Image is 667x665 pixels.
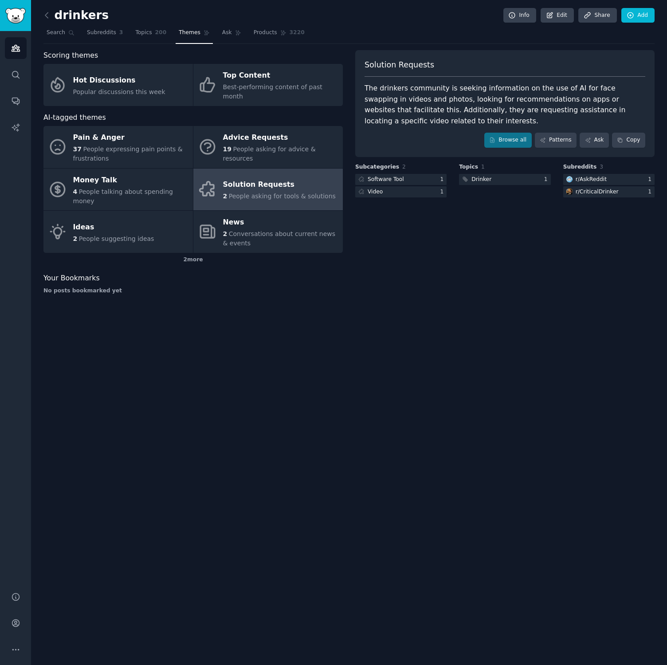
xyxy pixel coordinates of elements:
[563,163,597,171] span: Subreddits
[648,188,655,196] div: 1
[648,176,655,184] div: 1
[440,176,447,184] div: 1
[193,126,343,168] a: Advice Requests19People asking for advice & resources
[365,59,434,71] span: Solution Requests
[73,88,165,95] span: Popular discussions this week
[193,64,343,106] a: Top ContentBest-performing content of past month
[402,164,406,170] span: 2
[621,8,655,23] a: Add
[73,188,173,205] span: People talking about spending money
[481,164,485,170] span: 1
[368,188,383,196] div: Video
[43,273,100,284] span: Your Bookmarks
[223,193,228,200] span: 2
[484,133,532,148] a: Browse all
[471,176,491,184] div: Drinker
[43,112,106,123] span: AI-tagged themes
[119,29,123,37] span: 3
[576,176,607,184] div: r/ AskReddit
[223,146,316,162] span: People asking for advice & resources
[544,176,551,184] div: 1
[440,188,447,196] div: 1
[563,174,655,185] a: AskRedditr/AskReddit1
[73,188,78,195] span: 4
[459,163,478,171] span: Topics
[135,29,152,37] span: Topics
[612,133,645,148] button: Copy
[254,29,277,37] span: Products
[223,83,322,100] span: Best-performing content of past month
[223,69,338,83] div: Top Content
[223,131,338,145] div: Advice Requests
[43,211,193,253] a: Ideas2People suggesting ideas
[43,26,78,44] a: Search
[535,133,577,148] a: Patterns
[355,186,447,197] a: Video1
[73,146,183,162] span: People expressing pain points & frustrations
[251,26,308,44] a: Products3220
[219,26,244,44] a: Ask
[290,29,305,37] span: 3220
[132,26,169,44] a: Topics200
[73,173,188,187] div: Money Talk
[223,216,338,230] div: News
[73,131,188,145] div: Pain & Anger
[176,26,213,44] a: Themes
[5,8,26,24] img: GummySearch logo
[229,193,336,200] span: People asking for tools & solutions
[223,178,336,192] div: Solution Requests
[193,211,343,253] a: News2Conversations about current news & events
[459,174,550,185] a: Drinker1
[600,164,603,170] span: 3
[73,146,82,153] span: 37
[566,189,573,195] img: CriticalDrinker
[222,29,232,37] span: Ask
[576,188,619,196] div: r/ CriticalDrinker
[73,235,78,242] span: 2
[580,133,609,148] a: Ask
[563,186,655,197] a: CriticalDrinkerr/CriticalDrinker1
[179,29,200,37] span: Themes
[73,73,165,87] div: Hot Discussions
[223,146,231,153] span: 19
[365,83,645,126] div: The drinkers community is seeking information on the use of AI for face swapping in videos and ph...
[193,169,343,211] a: Solution Requests2People asking for tools & solutions
[87,29,116,37] span: Subreddits
[43,50,98,61] span: Scoring themes
[43,253,343,267] div: 2 more
[79,235,154,242] span: People suggesting ideas
[223,230,228,237] span: 2
[84,26,126,44] a: Subreddits3
[578,8,616,23] a: Share
[155,29,167,37] span: 200
[503,8,536,23] a: Info
[73,220,154,234] div: Ideas
[368,176,404,184] div: Software Tool
[355,174,447,185] a: Software Tool1
[43,169,193,211] a: Money Talk4People talking about spending money
[43,64,193,106] a: Hot DiscussionsPopular discussions this week
[223,230,336,247] span: Conversations about current news & events
[566,176,573,182] img: AskReddit
[355,163,399,171] span: Subcategories
[43,126,193,168] a: Pain & Anger37People expressing pain points & frustrations
[541,8,574,23] a: Edit
[47,29,65,37] span: Search
[43,287,343,295] div: No posts bookmarked yet
[43,8,109,23] h2: drinkers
